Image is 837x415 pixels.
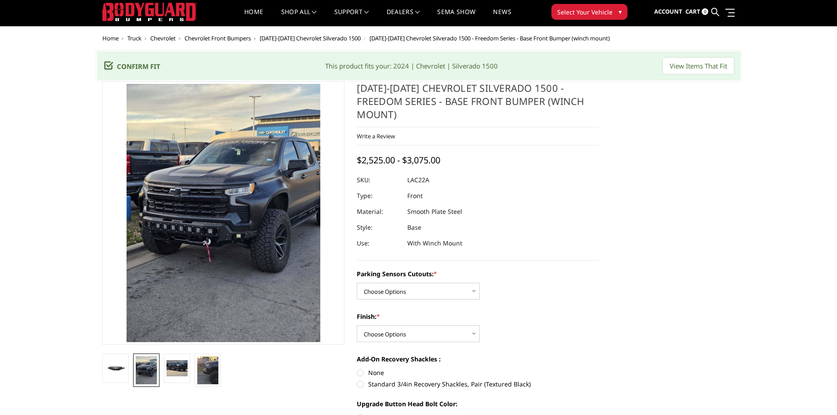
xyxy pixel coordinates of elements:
dd: Base [407,220,421,235]
a: Chevrolet [150,34,176,42]
dt: Use: [357,235,401,251]
span: Cart [685,7,700,15]
a: [DATE]-[DATE] Chevrolet Silverado 1500 [260,34,361,42]
a: 2022-2025 Chevrolet Silverado 1500 - Freedom Series - Base Front Bumper (winch mount) [102,81,345,345]
dt: SKU: [357,172,401,188]
label: Upgrade Button Head Bolt Color: [357,399,599,408]
a: Support [334,9,369,26]
dt: Material: [357,204,401,220]
span: [DATE]-[DATE] Chevrolet Silverado 1500 - Freedom Series - Base Front Bumper (winch mount) [370,34,610,42]
img: 2022-2025 Chevrolet Silverado 1500 - Freedom Series - Base Front Bumper (winch mount) [167,360,188,376]
button: Select Your Vehicle [551,4,627,20]
a: News [493,9,511,26]
dd: Front [407,188,423,204]
a: Dealers [387,9,420,26]
img: 2022-2025 Chevrolet Silverado 1500 - Freedom Series - Base Front Bumper (winch mount) [136,356,157,384]
img: BODYGUARD BUMPERS [102,3,197,21]
h1: [DATE]-[DATE] Chevrolet Silverado 1500 - Freedom Series - Base Front Bumper (winch mount) [357,81,599,127]
label: Finish: [357,312,599,321]
label: Add-On Recovery Shackles : [357,354,599,364]
span: ▾ [619,7,622,16]
span: Select Your Vehicle [557,7,612,17]
img: 2022-2025 Chevrolet Silverado 1500 - Freedom Series - Base Front Bumper (winch mount) [105,362,126,374]
span: Confirm Fit [117,62,160,71]
div: This product fits your: 2024 | Chevrolet | Silverado 1500 [325,61,498,71]
img: 2022-2025 Chevrolet Silverado 1500 - Freedom Series - Base Front Bumper (winch mount) [197,356,218,384]
a: Home [244,9,263,26]
span: 0 [702,8,708,15]
a: shop all [281,9,317,26]
label: Parking Sensors Cutouts: [357,269,599,278]
dt: Style: [357,220,401,235]
a: Chevrolet Front Bumpers [185,34,251,42]
label: None [357,368,599,377]
span: $2,525.00 - $3,075.00 [357,154,440,166]
a: Home [102,34,119,42]
dd: With Winch Mount [407,235,462,251]
dd: LAC22A [407,172,429,188]
a: Truck [127,34,141,42]
label: Standard 3/4in Recovery Shackles, Pair (Textured Black) [357,379,599,389]
a: SEMA Show [437,9,475,26]
dt: Type: [357,188,401,204]
input: View Items That Fit [663,58,734,74]
a: Write a Review [357,132,395,140]
dd: Smooth Plate Steel [407,204,462,220]
span: Account [654,7,682,15]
